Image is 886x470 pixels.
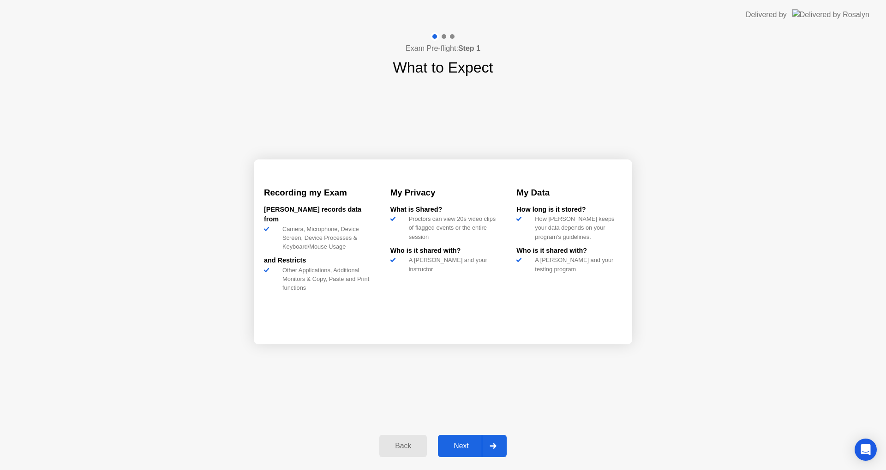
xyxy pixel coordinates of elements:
h3: Recording my Exam [264,186,370,199]
div: Back [382,442,424,450]
button: Back [379,435,427,457]
h4: Exam Pre-flight: [406,43,480,54]
div: Delivered by [746,9,787,20]
h3: My Privacy [390,186,496,199]
div: What is Shared? [390,205,496,215]
div: Next [441,442,482,450]
div: How [PERSON_NAME] keeps your data depends on your program’s guidelines. [531,214,622,241]
button: Next [438,435,507,457]
div: A [PERSON_NAME] and your testing program [531,256,622,273]
div: Who is it shared with? [516,246,622,256]
div: Open Intercom Messenger [855,439,877,461]
h3: My Data [516,186,622,199]
div: and Restricts [264,256,370,266]
div: Who is it shared with? [390,246,496,256]
b: Step 1 [458,44,480,52]
div: Proctors can view 20s video clips of flagged events or the entire session [405,214,496,241]
div: [PERSON_NAME] records data from [264,205,370,225]
div: A [PERSON_NAME] and your instructor [405,256,496,273]
div: Camera, Microphone, Device Screen, Device Processes & Keyboard/Mouse Usage [279,225,370,251]
img: Delivered by Rosalyn [792,9,869,20]
div: Other Applications, Additional Monitors & Copy, Paste and Print functions [279,266,370,293]
h1: What to Expect [393,56,493,79]
div: How long is it stored? [516,205,622,215]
